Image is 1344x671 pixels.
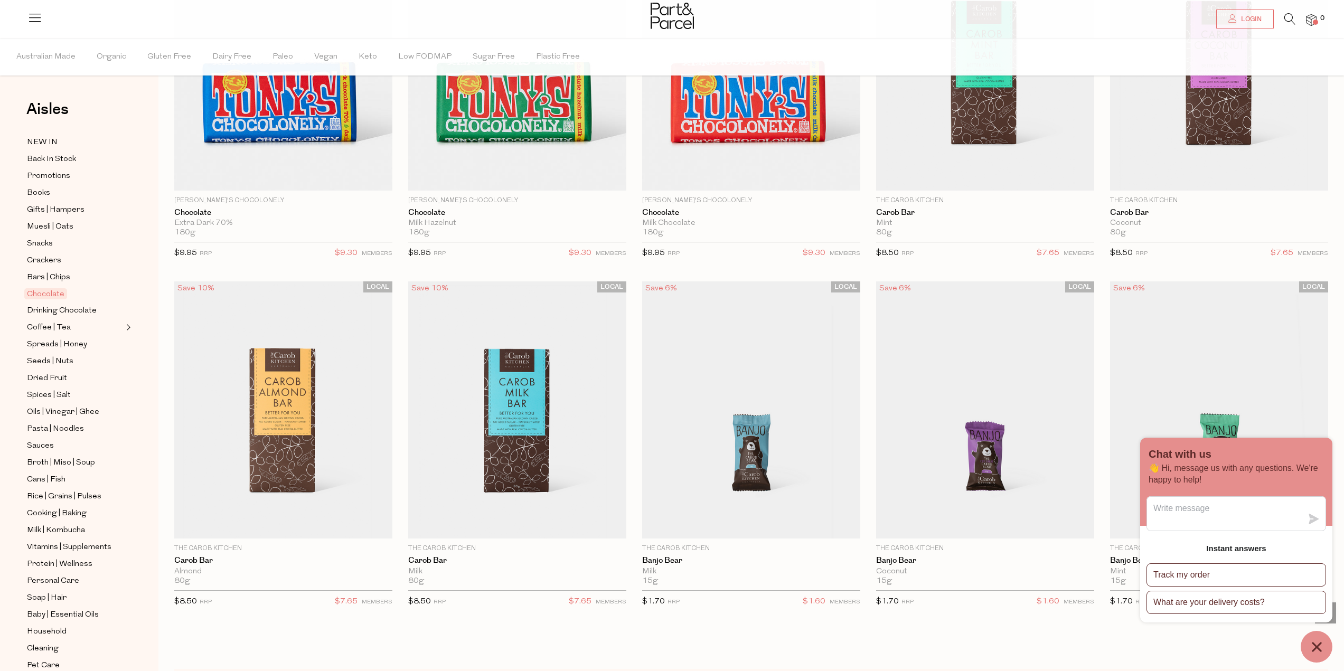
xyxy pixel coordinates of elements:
span: Login [1238,15,1262,24]
div: Save 10% [408,281,452,296]
a: Snacks [27,237,123,250]
div: Mint [876,219,1094,228]
span: LOCAL [363,281,392,292]
div: Mint [1110,567,1328,577]
a: Spreads | Honey [27,338,123,351]
span: Broth | Miso | Soup [27,457,95,469]
span: Paleo [272,39,293,75]
small: MEMBERS [596,251,626,257]
span: LOCAL [1065,281,1094,292]
span: Vitamins | Supplements [27,541,111,554]
a: Spices | Salt [27,389,123,402]
a: Pasta | Noodles [27,422,123,436]
span: $7.65 [1037,247,1059,260]
p: The Carob Kitchen [1110,196,1328,205]
span: 0 [1318,14,1327,23]
span: Books [27,187,50,200]
small: RRP [668,251,680,257]
a: Cleaning [27,642,123,655]
small: RRP [1135,599,1148,605]
small: MEMBERS [362,251,392,257]
span: Keto [359,39,377,75]
small: MEMBERS [1064,251,1094,257]
small: MEMBERS [1298,251,1328,257]
small: RRP [668,599,680,605]
span: $9.30 [335,247,358,260]
span: Cleaning [27,642,59,655]
span: $9.95 [174,249,197,257]
a: Vitamins | Supplements [27,541,123,554]
small: MEMBERS [830,251,860,257]
a: Carob Bar [1110,208,1328,218]
span: LOCAL [1299,281,1328,292]
inbox-online-store-chat: Shopify online store chat [1137,438,1336,663]
span: Baby | Essential Oils [27,609,99,621]
span: 180g [174,228,195,238]
span: Household [27,626,67,638]
small: MEMBERS [1064,599,1094,605]
span: 15g [642,577,658,586]
a: Bars | Chips [27,271,123,284]
span: Sugar Free [473,39,515,75]
span: $1.70 [876,598,899,606]
div: Milk Chocolate [642,219,860,228]
small: MEMBERS [596,599,626,605]
span: $9.95 [408,249,431,257]
a: Rice | Grains | Pulses [27,490,123,503]
a: Seeds | Nuts [27,355,123,368]
span: Milk | Kombucha [27,524,85,537]
a: NEW IN [27,136,123,149]
a: Protein | Wellness [27,557,123,571]
a: Cooking | Baking [27,507,123,520]
span: LOCAL [831,281,860,292]
small: RRP [434,251,446,257]
a: 0 [1306,14,1317,25]
a: Chocolate [642,208,860,218]
span: Snacks [27,238,53,250]
a: Chocolate [27,288,123,300]
div: Save 6% [1110,281,1148,296]
p: The Carob Kitchen [408,544,626,553]
span: Rice | Grains | Pulses [27,490,101,503]
span: 80g [174,577,190,586]
span: Dairy Free [212,39,251,75]
img: Banjo Bear [876,281,1094,538]
img: Carob Bar [174,281,392,538]
p: The Carob Kitchen [876,544,1094,553]
span: Soap | Hair [27,592,67,604]
a: Dried Fruit [27,372,123,385]
span: Plastic Free [536,39,580,75]
a: Promotions [27,169,123,183]
div: Coconut [1110,219,1328,228]
p: [PERSON_NAME]'s Chocolonely [642,196,860,205]
span: 180g [408,228,429,238]
small: RRP [901,251,914,257]
span: Dried Fruit [27,372,67,385]
a: Baby | Essential Oils [27,608,123,621]
span: NEW IN [27,136,58,149]
span: Oils | Vinegar | Ghee [27,406,99,419]
a: Household [27,625,123,638]
a: Soap | Hair [27,591,123,604]
span: 180g [642,228,663,238]
small: RRP [200,251,212,257]
span: Chocolate [24,288,67,299]
div: Coconut [876,567,1094,577]
small: MEMBERS [830,599,860,605]
a: Banjo Bear [642,556,860,565]
span: $1.60 [803,595,825,609]
a: Cans | Fish [27,473,123,486]
span: Spices | Salt [27,389,71,402]
span: Spreads | Honey [27,338,87,351]
div: Milk Hazelnut [408,219,626,228]
small: RRP [1135,251,1148,257]
a: Books [27,186,123,200]
span: $8.50 [408,598,431,606]
span: $8.50 [1110,249,1133,257]
p: The Carob Kitchen [1110,544,1328,553]
p: [PERSON_NAME]'s Chocolonely [174,196,392,205]
span: Low FODMAP [398,39,452,75]
a: Carob Bar [408,556,626,565]
div: Save 10% [174,281,218,296]
a: Drinking Chocolate [27,304,123,317]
